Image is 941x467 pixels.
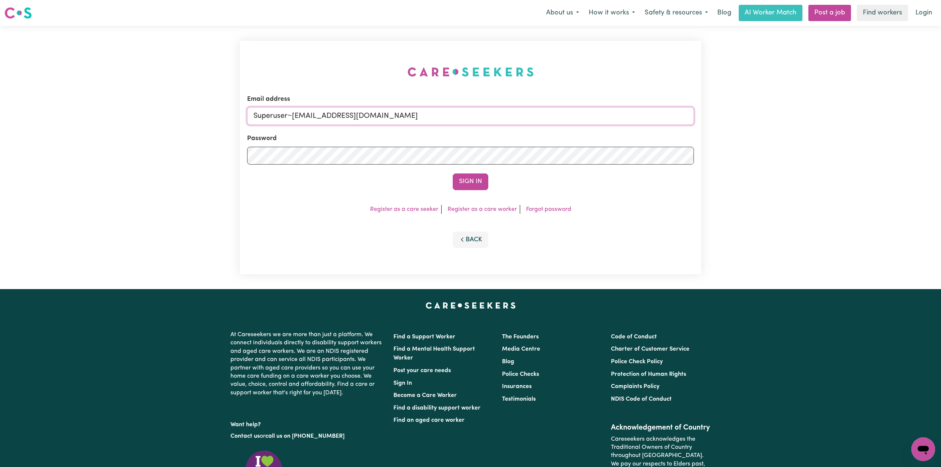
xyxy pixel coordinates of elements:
button: Sign In [453,173,488,190]
p: Want help? [230,418,385,429]
a: Post your care needs [393,368,451,374]
a: Careseekers home page [426,302,516,308]
label: Password [247,134,277,143]
input: Email address [247,107,694,125]
a: Find workers [857,5,908,21]
p: At Careseekers we are more than just a platform. We connect individuals directly to disability su... [230,328,385,400]
a: Contact us [230,433,260,439]
a: Police Checks [502,371,539,377]
a: Complaints Policy [611,384,659,390]
button: How it works [584,5,640,21]
a: The Founders [502,334,539,340]
button: About us [541,5,584,21]
a: Post a job [808,5,851,21]
a: Code of Conduct [611,334,657,340]
p: or [230,429,385,443]
a: Careseekers logo [4,4,32,21]
h2: Acknowledgement of Country [611,423,711,432]
a: NDIS Code of Conduct [611,396,672,402]
a: Register as a care seeker [370,206,438,212]
a: Blog [713,5,736,21]
a: Blog [502,359,514,365]
a: Register as a care worker [448,206,517,212]
a: Insurances [502,384,532,390]
a: Login [911,5,937,21]
a: Protection of Human Rights [611,371,686,377]
a: Become a Care Worker [393,393,457,398]
a: Charter of Customer Service [611,346,689,352]
a: Find a Mental Health Support Worker [393,346,475,361]
a: Find a Support Worker [393,334,455,340]
a: AI Worker Match [739,5,802,21]
a: Find a disability support worker [393,405,481,411]
a: Sign In [393,380,412,386]
a: call us on [PHONE_NUMBER] [265,433,345,439]
button: Back [453,232,488,248]
a: Find an aged care worker [393,417,465,423]
label: Email address [247,95,290,104]
img: Careseekers logo [4,6,32,20]
a: Media Centre [502,346,540,352]
button: Safety & resources [640,5,713,21]
a: Forgot password [526,206,571,212]
a: Police Check Policy [611,359,663,365]
a: Testimonials [502,396,536,402]
iframe: Button to launch messaging window [911,437,935,461]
